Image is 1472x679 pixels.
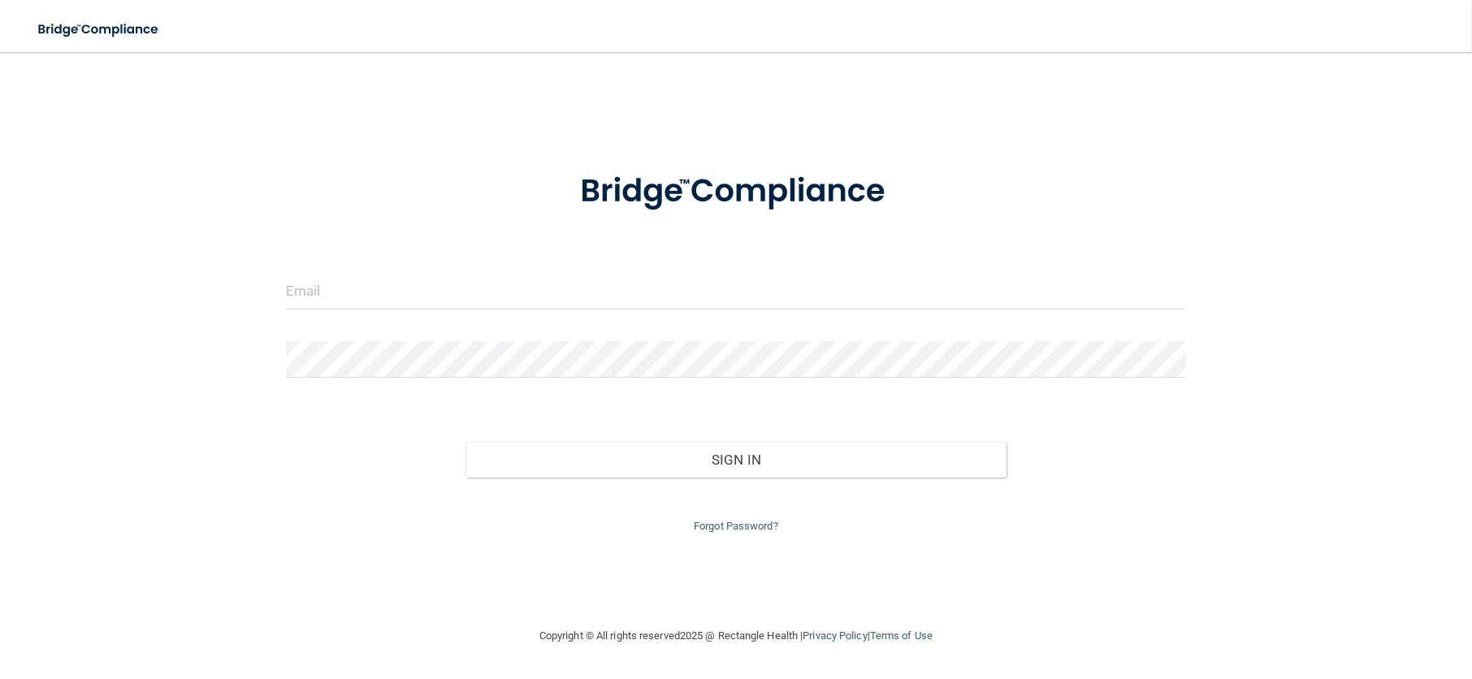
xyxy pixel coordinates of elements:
[24,13,174,46] img: bridge_compliance_login_screen.278c3ca4.svg
[870,629,933,642] a: Terms of Use
[547,149,925,234] img: bridge_compliance_login_screen.278c3ca4.svg
[439,610,1033,662] div: Copyright © All rights reserved 2025 @ Rectangle Health | |
[465,442,1006,478] button: Sign In
[286,273,1187,309] input: Email
[694,520,778,532] a: Forgot Password?
[803,629,867,642] a: Privacy Policy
